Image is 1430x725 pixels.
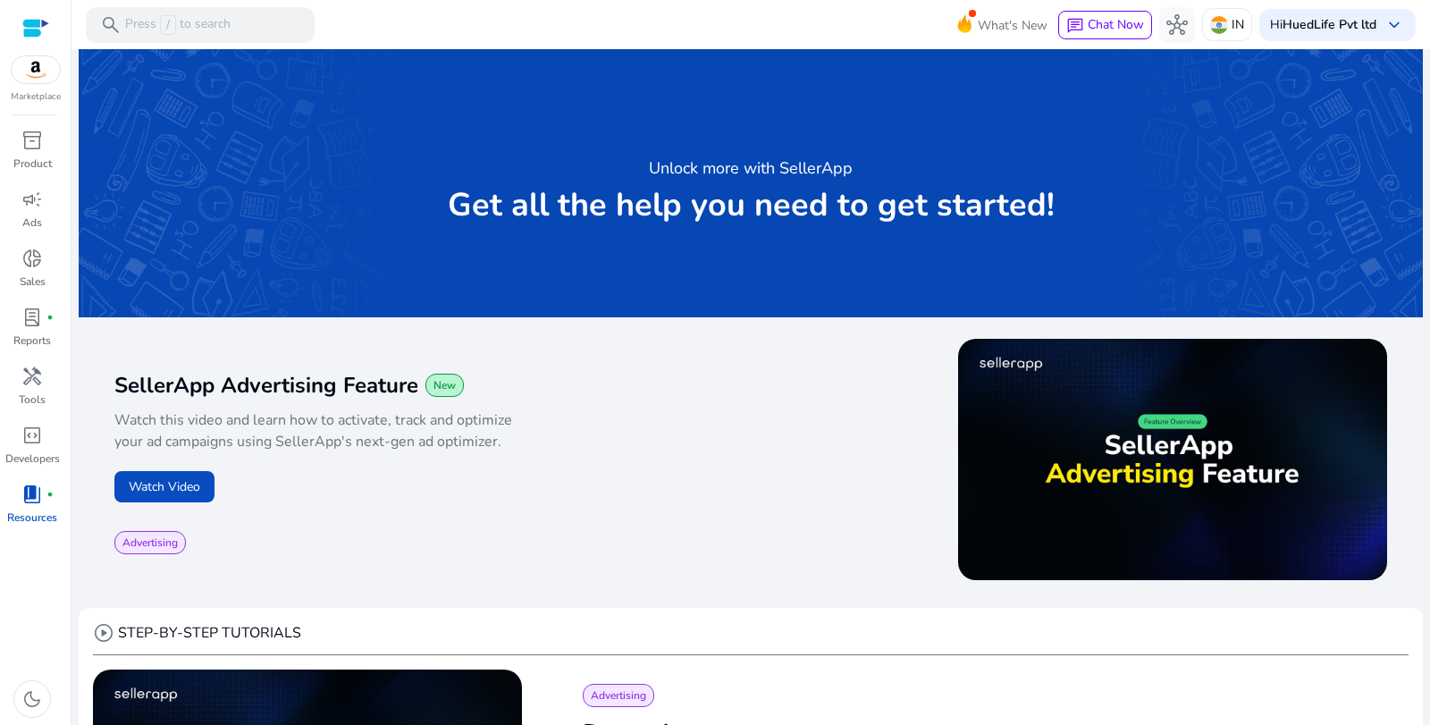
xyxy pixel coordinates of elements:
span: donut_small [21,248,43,269]
button: Watch Video [114,471,214,502]
div: STEP-BY-STEP TUTORIALS [93,622,301,644]
button: chatChat Now [1058,11,1152,39]
span: campaign [21,189,43,210]
span: chat [1066,17,1084,35]
span: Advertising [122,535,178,550]
img: in.svg [1210,16,1228,34]
p: Product [13,156,52,172]
span: search [100,14,122,36]
p: Press to search [125,15,231,35]
p: Sales [20,274,46,290]
span: fiber_manual_record [46,491,54,498]
img: maxresdefault.jpg [958,339,1387,580]
p: Ads [22,215,42,231]
p: Watch this video and learn how to activate, track and optimize your ad campaigns using SellerApp'... [114,409,539,452]
p: Resources [7,510,57,526]
span: hub [1166,14,1188,36]
span: keyboard_arrow_down [1384,14,1405,36]
p: Get all the help you need to get started! [448,188,1055,223]
h3: Unlock more with SellerApp [649,156,853,181]
p: Reports [13,333,51,349]
span: Chat Now [1088,16,1144,33]
span: / [160,15,176,35]
p: Hi [1270,19,1376,31]
span: SellerApp Advertising Feature [114,371,418,400]
span: book_4 [21,484,43,505]
span: code_blocks [21,425,43,446]
b: HuedLife Pvt ltd [1283,16,1376,33]
img: amazon.svg [12,56,60,83]
span: inventory_2 [21,130,43,151]
p: Tools [19,392,46,408]
p: Marketplace [11,90,61,104]
span: Advertising [591,688,646,703]
span: handyman [21,366,43,387]
span: dark_mode [21,688,43,710]
button: hub [1159,7,1195,43]
span: New [433,378,456,392]
span: fiber_manual_record [46,314,54,321]
span: lab_profile [21,307,43,328]
p: Developers [5,451,60,467]
span: What's New [978,10,1047,41]
span: play_circle [93,622,114,644]
p: IN [1232,9,1244,40]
